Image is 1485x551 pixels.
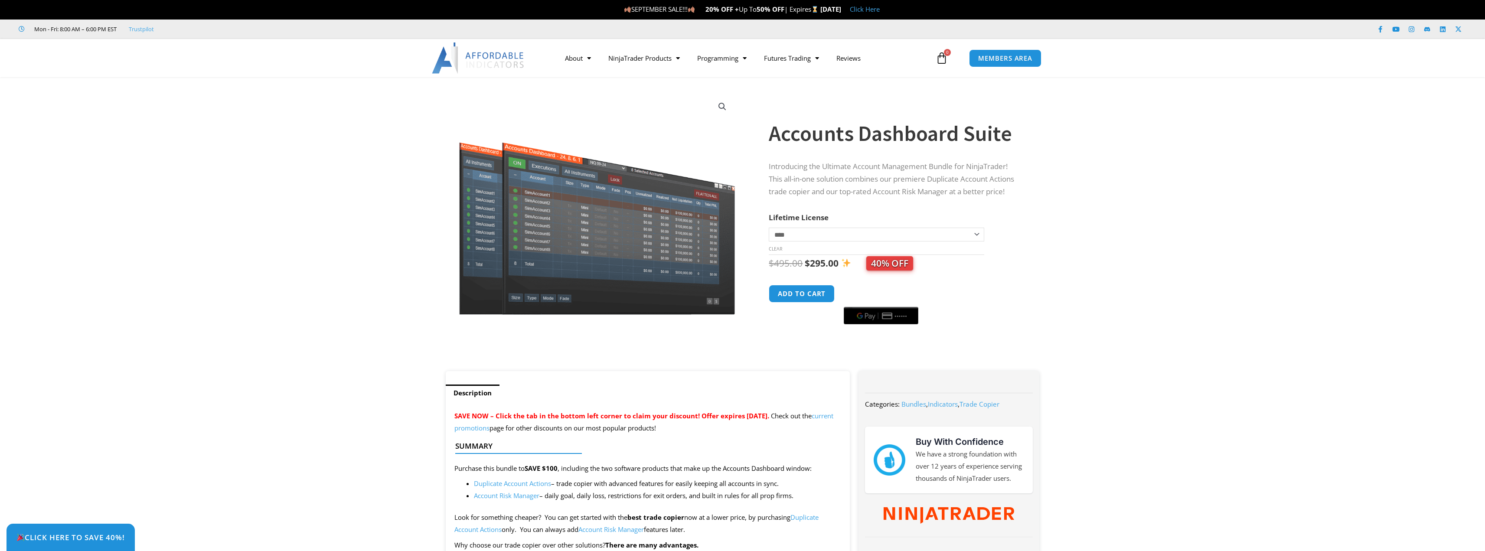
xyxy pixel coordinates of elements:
[769,257,803,269] bdi: 495.00
[812,6,818,13] img: ⌛
[32,24,117,34] span: Mon - Fri: 8:00 AM – 6:00 PM EST
[895,313,908,319] text: ••••••
[769,212,829,222] label: Lifetime License
[705,5,739,13] strong: 20% OFF +
[458,92,737,315] img: Screenshot 2024-08-26 155710eeeee
[828,48,869,68] a: Reviews
[884,507,1014,524] img: NinjaTrader Wordmark color RGB | Affordable Indicators – NinjaTrader
[474,490,842,502] li: – daily goal, daily loss, restrictions for exit orders, and built in rules for all prop firms.
[446,385,499,401] a: Description
[769,329,1022,337] iframe: PayPal Message 1
[525,464,558,473] strong: SAVE $100
[850,5,880,13] a: Click Here
[769,285,835,303] button: Add to cart
[901,400,999,408] span: , ,
[757,5,784,13] strong: 50% OFF
[842,258,851,267] img: ✨
[865,400,900,408] span: Categories:
[805,257,810,269] span: $
[556,48,933,68] nav: Menu
[454,463,842,475] p: Purchase this bundle to , including the two software products that make up the Accounts Dashboard...
[820,5,841,13] strong: [DATE]
[842,284,920,304] iframe: Secure express checkout frame
[600,48,689,68] a: NinjaTrader Products
[624,5,820,13] span: SEPTEMBER SALE!!! Up To | Expires
[769,257,774,269] span: $
[16,534,125,541] span: Click Here to save 40%!
[432,42,525,74] img: LogoAI | Affordable Indicators – NinjaTrader
[874,444,905,476] img: mark thumbs good 43913 | Affordable Indicators – NinjaTrader
[805,257,839,269] bdi: 295.00
[866,256,913,271] span: 40% OFF
[474,491,539,500] a: Account Risk Manager
[755,48,828,68] a: Futures Trading
[474,479,551,488] a: Duplicate Account Actions
[769,246,782,252] a: Clear options
[769,118,1022,149] h1: Accounts Dashboard Suite
[715,99,730,114] a: View full-screen image gallery
[17,534,24,541] img: 🎉
[454,411,769,420] span: SAVE NOW – Click the tab in the bottom left corner to claim your discount! Offer expires [DATE].
[689,48,755,68] a: Programming
[688,6,695,13] img: 🍂
[844,307,918,324] button: Buy with GPay
[556,48,600,68] a: About
[916,435,1024,448] h3: Buy With Confidence
[901,400,926,408] a: Bundles
[129,24,154,34] a: Trustpilot
[960,400,999,408] a: Trade Copier
[923,46,961,71] a: 0
[627,513,684,522] strong: best trade copier
[969,49,1041,67] a: MEMBERS AREA
[928,400,958,408] a: Indicators
[455,442,834,450] h4: Summary
[7,524,135,551] a: 🎉Click Here to save 40%!
[916,448,1024,485] p: We have a strong foundation with over 12 years of experience serving thousands of NinjaTrader users.
[769,160,1022,198] p: Introducing the Ultimate Account Management Bundle for NinjaTrader! This all-in-one solution comb...
[978,55,1032,62] span: MEMBERS AREA
[454,512,842,536] p: Look for something cheaper? You can get started with the now at a lower price, by purchasing only...
[474,478,842,490] li: – trade copier with advanced features for easily keeping all accounts in sync.
[624,6,631,13] img: 🍂
[454,410,842,434] p: Check out the page for other discounts on our most popular products!
[944,49,951,56] span: 0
